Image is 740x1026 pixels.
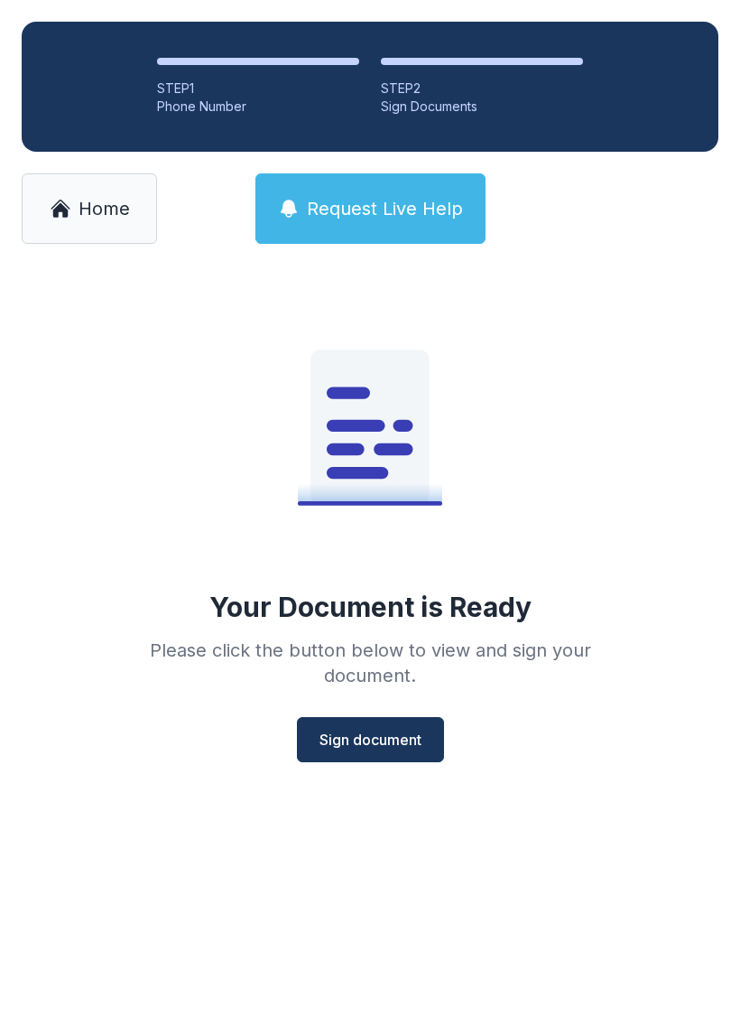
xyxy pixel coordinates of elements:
[319,729,421,751] span: Sign document
[110,638,630,688] div: Please click the button below to view and sign your document.
[209,591,532,623] div: Your Document is Ready
[79,196,130,221] span: Home
[381,98,583,116] div: Sign Documents
[157,79,359,98] div: STEP 1
[157,98,359,116] div: Phone Number
[381,79,583,98] div: STEP 2
[307,196,463,221] span: Request Live Help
